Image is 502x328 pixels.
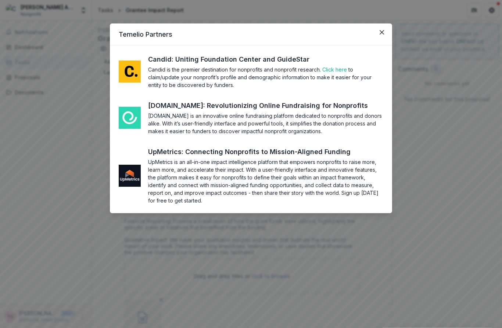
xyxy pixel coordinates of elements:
[322,66,347,73] a: Click here
[376,26,388,38] button: Close
[148,147,364,157] a: UpMetrics: Connecting Nonprofits to Mission-Aligned Funding
[119,61,141,83] img: me
[110,23,392,45] header: Temelio Partners
[119,107,141,129] img: me
[148,101,381,110] a: [DOMAIN_NAME]: Revolutionizing Online Fundraising for Nonprofits
[148,54,323,64] a: Candid: Uniting Foundation Center and GuideStar
[148,66,383,89] section: Candid is the premier destination for nonprofits and nonprofit research. to claim/update your non...
[148,158,383,204] section: UpMetrics is an all-in-one impact intelligence platform that empowers nonprofits to raise more, l...
[148,112,383,135] section: [DOMAIN_NAME] is an innovative online fundraising platform dedicated to nonprofits and donors ali...
[119,165,141,187] img: me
